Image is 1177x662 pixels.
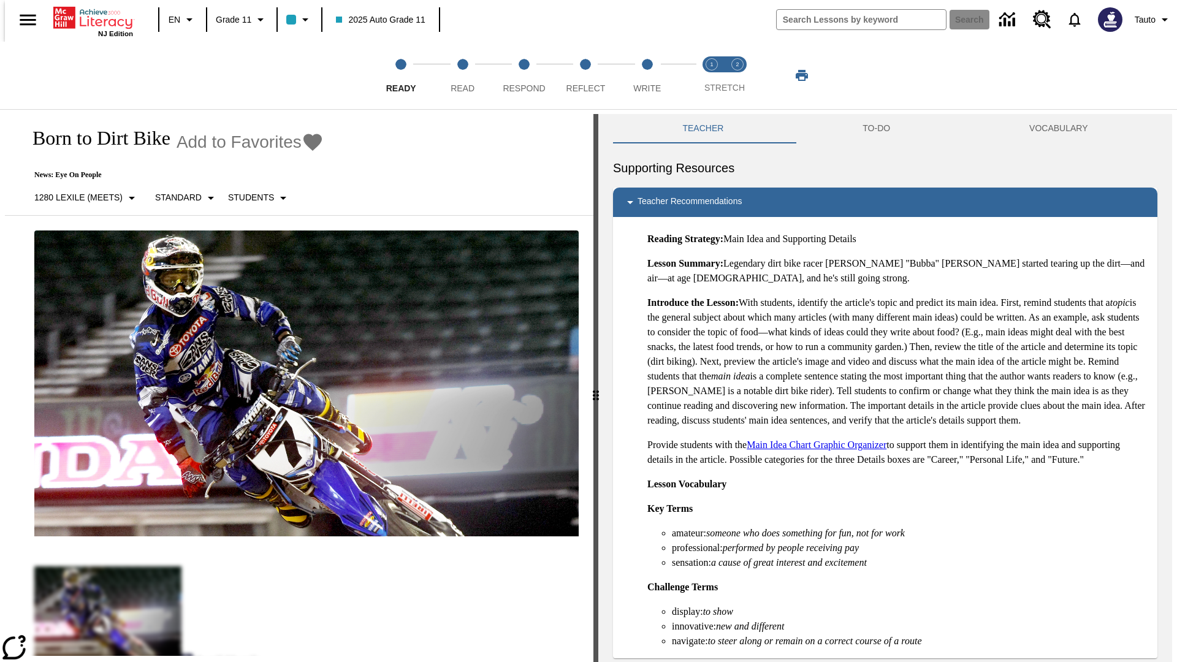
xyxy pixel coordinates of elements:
strong: Lesson Vocabulary [647,479,726,489]
button: Teacher [613,114,793,143]
div: Instructional Panel Tabs [613,114,1157,143]
h1: Born to Dirt Bike [20,127,170,150]
p: With students, identify the article's topic and predict its main idea. First, remind students tha... [647,295,1148,428]
div: Teacher Recommendations [613,188,1157,217]
strong: Introduce the Lesson: [647,297,739,308]
button: Language: EN, Select a language [163,9,202,31]
button: VOCABULARY [960,114,1157,143]
li: innovative: [672,619,1148,634]
strong: Reading Strategy: [647,234,723,244]
li: navigate: [672,634,1148,649]
a: Main Idea Chart Graphic Organizer [747,439,886,450]
p: News: Eye On People [20,170,324,180]
button: Reflect step 4 of 5 [550,42,621,109]
p: Students [228,191,274,204]
em: a cause of great interest and excitement [711,557,867,568]
button: Write step 5 of 5 [612,42,683,109]
p: Teacher Recommendations [638,195,742,210]
button: Stretch Respond step 2 of 2 [720,42,755,109]
span: Reflect [566,83,606,93]
span: Grade 11 [216,13,251,26]
span: STRETCH [704,83,745,93]
li: amateur: [672,526,1148,541]
button: Select a new avatar [1091,4,1130,36]
a: Resource Center, Will open in new tab [1026,3,1059,36]
input: search field [777,10,946,29]
p: Legendary dirt bike racer [PERSON_NAME] "Bubba" [PERSON_NAME] started tearing up the dirt—and air... [647,256,1148,286]
img: Motocross racer James Stewart flies through the air on his dirt bike. [34,230,579,537]
h6: Supporting Resources [613,158,1157,178]
button: Select Lexile, 1280 Lexile (Meets) [29,187,144,209]
em: performed by people receiving pay [723,542,859,553]
span: Respond [503,83,545,93]
em: to show [703,606,733,617]
text: 2 [736,61,739,67]
li: sensation: [672,555,1148,570]
img: Avatar [1098,7,1122,32]
p: 1280 Lexile (Meets) [34,191,123,204]
span: Write [633,83,661,93]
text: 1 [710,61,713,67]
button: Select Student [223,187,295,209]
span: Add to Favorites [177,132,302,152]
p: Standard [155,191,202,204]
span: Read [451,83,474,93]
p: Provide students with the to support them in identifying the main idea and supporting details in ... [647,438,1148,467]
em: someone who does something for fun, not for work [706,528,905,538]
button: Open side menu [10,2,46,38]
em: main idea [711,371,750,381]
button: Read step 2 of 5 [427,42,498,109]
span: Tauto [1135,13,1156,26]
button: Scaffolds, Standard [150,187,223,209]
span: Ready [386,83,416,93]
strong: Challenge Terms [647,582,718,592]
em: to steer along or remain on a correct course of a route [708,636,922,646]
li: professional: [672,541,1148,555]
em: new and different [716,621,784,631]
span: 2025 Auto Grade 11 [336,13,425,26]
button: Class color is light blue. Change class color [281,9,318,31]
button: Ready step 1 of 5 [365,42,436,109]
button: TO-DO [793,114,960,143]
span: EN [169,13,180,26]
button: Stretch Read step 1 of 2 [694,42,729,109]
button: Profile/Settings [1130,9,1177,31]
a: Data Center [992,3,1026,37]
button: Respond step 3 of 5 [489,42,560,109]
p: Main Idea and Supporting Details [647,232,1148,246]
span: NJ Edition [98,30,133,37]
div: Home [53,4,133,37]
li: display: [672,604,1148,619]
div: activity [598,114,1172,662]
div: reading [5,114,593,656]
a: Notifications [1059,4,1091,36]
button: Print [782,64,821,86]
strong: Key Terms [647,503,693,514]
em: topic [1110,297,1130,308]
div: Press Enter or Spacebar and then press right and left arrow keys to move the slider [593,114,598,662]
strong: Lesson Summary: [647,258,723,268]
button: Add to Favorites - Born to Dirt Bike [177,131,324,153]
button: Grade: Grade 11, Select a grade [211,9,273,31]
